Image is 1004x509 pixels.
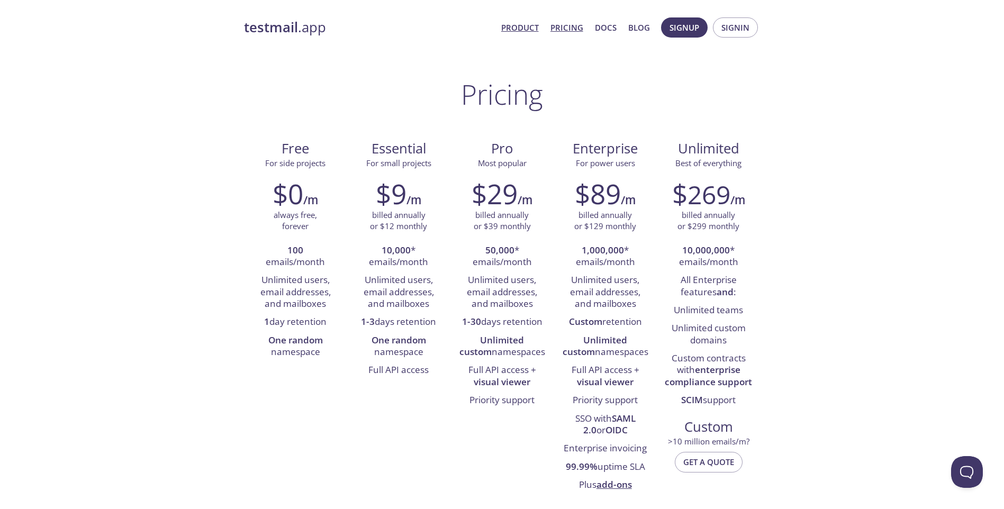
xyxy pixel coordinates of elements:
[675,452,743,472] button: Get a quote
[562,361,649,392] li: Full API access +
[688,177,730,212] span: 269
[717,286,734,298] strong: and
[252,140,339,158] span: Free
[376,178,406,210] h2: $9
[355,361,442,379] li: Full API access
[951,456,983,488] iframe: Help Scout Beacon - Open
[355,242,442,272] li: * emails/month
[675,158,741,168] span: Best of everything
[665,302,752,320] li: Unlimited teams
[458,392,546,410] li: Priority support
[672,178,730,210] h2: $
[244,18,298,37] strong: testmail
[478,158,527,168] span: Most popular
[265,158,325,168] span: For side projects
[485,244,514,256] strong: 50,000
[268,334,323,346] strong: One random
[550,21,583,34] a: Pricing
[562,242,649,272] li: * emails/month
[596,478,632,490] a: add-ons
[287,244,303,256] strong: 100
[562,458,649,476] li: uptime SLA
[574,210,636,232] p: billed annually or $129 monthly
[474,376,530,388] strong: visual viewer
[566,460,598,472] strong: 99.99%
[730,191,745,209] h6: /m
[661,17,708,38] button: Signup
[461,78,543,110] h1: Pricing
[665,392,752,410] li: support
[366,158,431,168] span: For small projects
[355,313,442,331] li: days retention
[370,210,427,232] p: billed annually or $12 monthly
[458,332,546,362] li: namespaces
[252,242,339,272] li: emails/month
[462,315,481,328] strong: 1-30
[665,320,752,350] li: Unlimited custom domains
[681,394,703,406] strong: SCIM
[459,140,545,158] span: Pro
[562,140,648,158] span: Enterprise
[562,392,649,410] li: Priority support
[713,17,758,38] button: Signin
[665,363,752,387] strong: enterprise compliance support
[562,313,649,331] li: retention
[668,436,749,447] span: > 10 million emails/m?
[406,191,421,209] h6: /m
[382,244,411,256] strong: 10,000
[721,21,749,34] span: Signin
[665,418,752,436] span: Custom
[264,315,269,328] strong: 1
[361,315,375,328] strong: 1-3
[356,140,442,158] span: Essential
[605,424,628,436] strong: OIDC
[459,334,524,358] strong: Unlimited custom
[303,191,318,209] h6: /m
[458,313,546,331] li: days retention
[563,334,628,358] strong: Unlimited custom
[252,271,339,313] li: Unlimited users, email addresses, and mailboxes
[665,350,752,392] li: Custom contracts with
[582,244,624,256] strong: 1,000,000
[575,178,621,210] h2: $89
[665,242,752,272] li: * emails/month
[252,332,339,362] li: namespace
[583,412,636,436] strong: SAML 2.0
[595,21,617,34] a: Docs
[562,271,649,313] li: Unlimited users, email addresses, and mailboxes
[273,178,303,210] h2: $0
[355,332,442,362] li: namespace
[252,313,339,331] li: day retention
[628,21,650,34] a: Blog
[576,158,635,168] span: For power users
[458,361,546,392] li: Full API access +
[372,334,426,346] strong: One random
[562,476,649,494] li: Plus
[665,271,752,302] li: All Enterprise features :
[562,332,649,362] li: namespaces
[683,455,734,469] span: Get a quote
[274,210,317,232] p: always free, forever
[562,440,649,458] li: Enterprise invoicing
[355,271,442,313] li: Unlimited users, email addresses, and mailboxes
[562,410,649,440] li: SSO with or
[621,191,636,209] h6: /m
[244,19,493,37] a: testmail.app
[682,244,730,256] strong: 10,000,000
[501,21,539,34] a: Product
[458,242,546,272] li: * emails/month
[472,178,518,210] h2: $29
[474,210,531,232] p: billed annually or $39 monthly
[677,210,739,232] p: billed annually or $299 monthly
[670,21,699,34] span: Signup
[577,376,634,388] strong: visual viewer
[569,315,602,328] strong: Custom
[678,139,739,158] span: Unlimited
[518,191,532,209] h6: /m
[458,271,546,313] li: Unlimited users, email addresses, and mailboxes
